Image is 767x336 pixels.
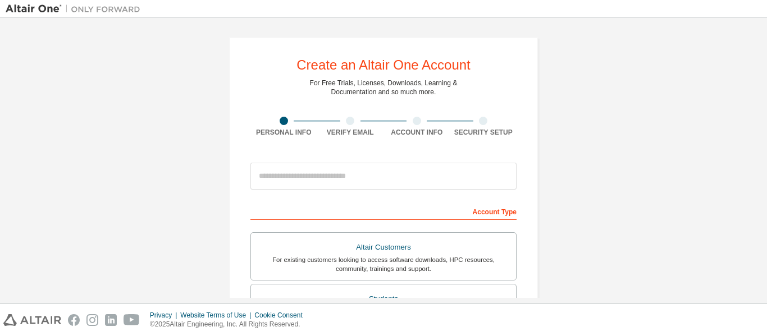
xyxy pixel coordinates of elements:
img: Altair One [6,3,146,15]
div: Personal Info [250,128,317,137]
div: Privacy [150,311,180,320]
div: Website Terms of Use [180,311,254,320]
div: Create an Altair One Account [296,58,471,72]
img: facebook.svg [68,314,80,326]
div: Cookie Consent [254,311,309,320]
div: For Free Trials, Licenses, Downloads, Learning & Documentation and so much more. [310,79,458,96]
img: youtube.svg [124,314,140,326]
div: Verify Email [317,128,384,137]
div: Security Setup [450,128,517,137]
img: altair_logo.svg [3,314,61,326]
div: Account Info [383,128,450,137]
div: Account Type [250,202,517,220]
img: linkedin.svg [105,314,117,326]
div: For existing customers looking to access software downloads, HPC resources, community, trainings ... [258,255,509,273]
p: © 2025 Altair Engineering, Inc. All Rights Reserved. [150,320,309,329]
div: Students [258,291,509,307]
div: Altair Customers [258,240,509,255]
img: instagram.svg [86,314,98,326]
